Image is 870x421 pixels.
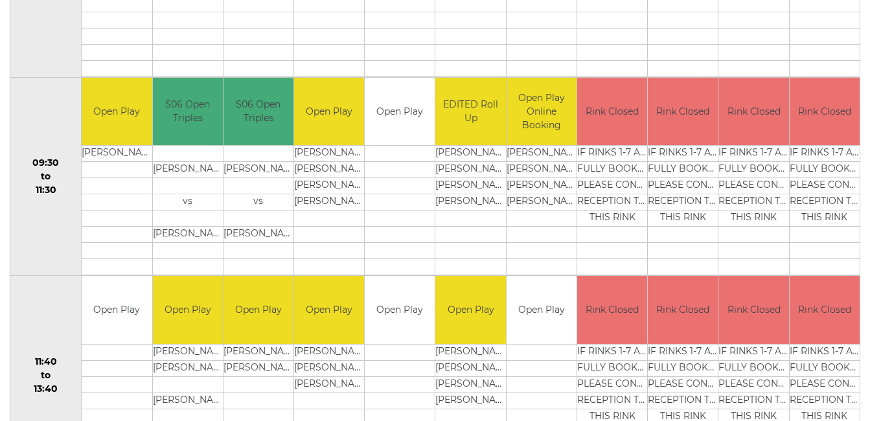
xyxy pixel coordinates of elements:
td: FULLY BOOKED [577,162,647,178]
td: 09:30 to 11:30 [10,77,82,276]
td: RECEPTION TO BOOK [577,194,647,210]
td: IF RINKS 1-7 ARE [648,344,718,360]
td: [PERSON_NAME] [223,360,293,376]
td: Open Play [435,276,505,344]
td: RECEPTION TO BOOK [648,393,718,409]
td: vs [153,194,223,210]
td: [PERSON_NAME] [223,162,293,178]
td: PLEASE CONTACT [790,178,860,194]
td: [PERSON_NAME] [223,227,293,243]
td: vs [223,194,293,210]
td: FULLY BOOKED [790,360,860,376]
td: [PERSON_NAME] [294,376,364,393]
td: EDITED Roll Up [435,78,505,146]
td: FULLY BOOKED [718,162,788,178]
td: PLEASE CONTACT [648,376,718,393]
td: PLEASE CONTACT [790,376,860,393]
td: IF RINKS 1-7 ARE [577,344,647,360]
td: [PERSON_NAME] [153,344,223,360]
td: [PERSON_NAME] [294,194,364,210]
td: [PERSON_NAME] [153,227,223,243]
td: [PERSON_NAME] [153,162,223,178]
td: [PERSON_NAME] [294,344,364,360]
td: FULLY BOOKED [790,162,860,178]
td: [PERSON_NAME] [294,146,364,162]
td: [PERSON_NAME] [294,162,364,178]
td: Open Play [365,78,435,146]
td: Open Play [82,276,152,344]
td: S06 Open Triples [223,78,293,146]
td: [PERSON_NAME] [507,194,577,210]
td: IF RINKS 1-7 ARE [577,146,647,162]
td: RECEPTION TO BOOK [718,393,788,409]
td: Rink Closed [577,276,647,344]
td: [PERSON_NAME] [153,393,223,409]
td: THIS RINK [648,210,718,227]
td: [PERSON_NAME] [435,344,505,360]
td: Open Play [153,276,223,344]
td: Rink Closed [790,276,860,344]
td: RECEPTION TO BOOK [718,194,788,210]
td: PLEASE CONTACT [577,178,647,194]
td: PLEASE CONTACT [648,178,718,194]
td: THIS RINK [718,210,788,227]
td: Open Play [82,78,152,146]
td: Open Play [294,78,364,146]
td: [PERSON_NAME] [435,146,505,162]
td: [PERSON_NAME] [435,376,505,393]
td: Rink Closed [648,276,718,344]
td: RECEPTION TO BOOK [790,194,860,210]
td: [PERSON_NAME] [82,146,152,162]
td: Open Play [507,276,577,344]
td: Rink Closed [718,276,788,344]
td: FULLY BOOKED [648,162,718,178]
td: RECEPTION TO BOOK [577,393,647,409]
td: [PERSON_NAME] [435,162,505,178]
td: Open Play [294,276,364,344]
td: IF RINKS 1-7 ARE [718,146,788,162]
td: Rink Closed [790,78,860,146]
td: Rink Closed [718,78,788,146]
td: FULLY BOOKED [648,360,718,376]
td: [PERSON_NAME] [223,344,293,360]
td: FULLY BOOKED [577,360,647,376]
td: PLEASE CONTACT [718,376,788,393]
td: Open Play Online Booking [507,78,577,146]
td: [PERSON_NAME] [507,162,577,178]
td: [PERSON_NAME] [294,360,364,376]
td: THIS RINK [577,210,647,227]
td: IF RINKS 1-7 ARE [790,146,860,162]
td: [PERSON_NAME] [507,146,577,162]
td: Rink Closed [577,78,647,146]
td: [PERSON_NAME] [294,178,364,194]
td: [PERSON_NAME] [435,393,505,409]
td: Rink Closed [648,78,718,146]
td: IF RINKS 1-7 ARE [648,146,718,162]
td: IF RINKS 1-7 ARE [790,344,860,360]
td: PLEASE CONTACT [718,178,788,194]
td: IF RINKS 1-7 ARE [718,344,788,360]
td: Open Play [365,276,435,344]
td: Open Play [223,276,293,344]
td: S06 Open Triples [153,78,223,146]
td: [PERSON_NAME] LIGHT [435,360,505,376]
td: PLEASE CONTACT [577,376,647,393]
td: THIS RINK [790,210,860,227]
td: RECEPTION TO BOOK [790,393,860,409]
td: FULLY BOOKED [718,360,788,376]
td: [PERSON_NAME] [435,194,505,210]
td: [PERSON_NAME] [153,360,223,376]
td: RECEPTION TO BOOK [648,194,718,210]
td: [PERSON_NAME] [435,178,505,194]
td: [PERSON_NAME] [507,178,577,194]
